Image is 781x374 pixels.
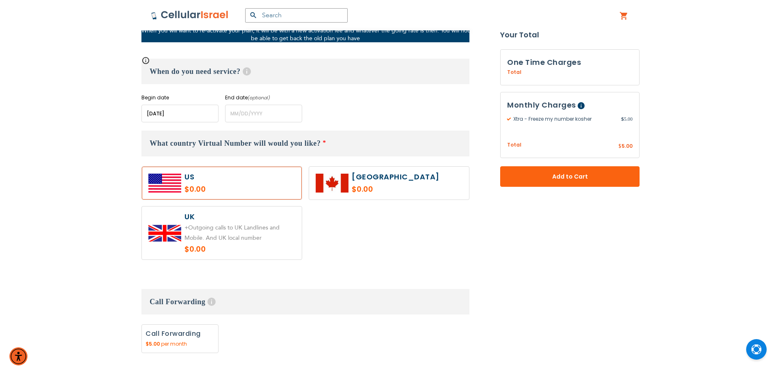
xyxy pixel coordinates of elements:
span: $ [621,115,624,123]
input: Search [245,8,348,23]
h3: When do you need service? [141,59,469,84]
strong: Your Total [500,29,640,41]
input: MM/DD/YYYY [225,105,302,122]
span: 5.00 [622,142,633,149]
span: Monthly Charges [507,100,576,110]
label: Begin date [141,94,219,101]
i: (optional) [248,94,270,101]
span: Total [507,141,521,149]
h3: Call Forwarding [141,289,469,314]
span: $ [618,143,622,150]
span: What country Virtual Number will would you like? [150,139,321,147]
span: Xtra - Freeze my number kosher [507,115,621,123]
h3: One Time Charges [507,56,633,69]
span: Help [578,102,585,109]
span: Help [207,298,216,306]
img: Cellular Israel Logo [151,10,229,20]
label: End date [225,94,302,101]
span: Total [507,69,521,76]
p: Please note! When you will want to re-activate your plan, it will be with a new activation fee an... [141,19,469,42]
span: 5.00 [621,115,633,123]
input: MM/DD/YYYY [141,105,219,122]
div: Accessibility Menu [9,347,27,365]
span: Add to Cart [527,172,613,181]
button: Add to Cart [500,167,640,187]
span: Help [243,67,251,76]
